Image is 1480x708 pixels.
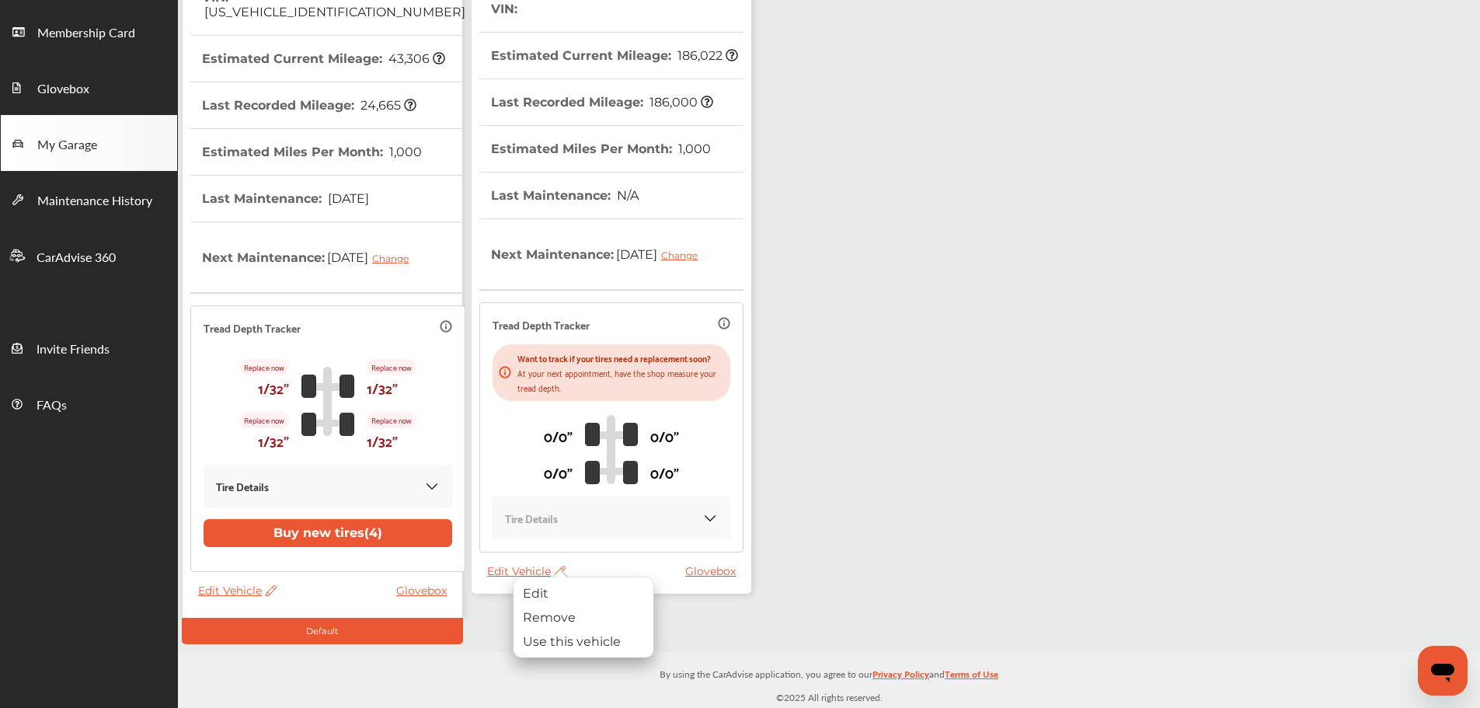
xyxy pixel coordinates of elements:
span: 186,022 [675,48,738,63]
div: © 2025 All rights reserved. [178,652,1480,708]
a: Glovebox [685,564,743,578]
a: Maintenance History [1,171,177,227]
p: 1/32" [367,428,398,452]
a: Membership Card [1,3,177,59]
p: 1/32" [258,375,289,399]
th: Last Maintenance : [202,176,369,221]
th: Last Maintenance : [491,173,639,218]
div: Change [661,249,705,261]
span: Membership Card [37,23,135,44]
span: 43,306 [386,51,445,66]
span: Glovebox [37,79,89,99]
div: Change [372,253,416,264]
a: Terms of Use [945,665,998,689]
p: Replace now [239,412,289,428]
p: At your next appointment, have the shop measure your tread depth. [517,365,724,395]
span: Edit Vehicle [487,564,566,578]
a: Glovebox [396,584,454,598]
th: Next Maintenance : [491,219,709,289]
img: tire_track_logo.b900bcbc.svg [585,414,638,484]
span: [DATE] [326,191,369,206]
p: 0/0" [650,460,679,484]
span: Maintenance History [37,191,152,211]
p: 0/0" [544,424,573,448]
div: Remove [514,605,653,630]
p: Tire Details [216,477,269,495]
th: Estimated Miles Per Month : [202,129,422,175]
th: Last Recorded Mileage : [202,82,416,128]
p: By using the CarAdvise application, you agree to our and [178,665,1480,682]
p: 1/32" [258,428,289,452]
span: [DATE] [325,238,420,277]
a: Glovebox [1,59,177,115]
div: Edit [514,581,653,605]
span: Invite Friends [37,340,110,360]
th: Next Maintenance : [202,222,420,292]
p: 0/0" [544,460,573,484]
div: Default [182,618,463,644]
span: FAQs [37,396,67,416]
img: KOKaJQAAAABJRU5ErkJggg== [702,511,718,526]
p: 1/32" [367,375,398,399]
p: Want to track if your tires need a replacement soon? [517,351,724,365]
th: Estimated Current Mileage : [491,33,738,78]
th: Estimated Miles Per Month : [491,126,711,172]
p: Tire Details [505,509,558,527]
span: 24,665 [358,98,416,113]
th: Last Recorded Mileage : [491,79,713,125]
img: KOKaJQAAAABJRU5ErkJggg== [424,479,440,494]
span: N/A [615,188,639,203]
a: My Garage [1,115,177,171]
span: My Garage [37,135,97,155]
span: 186,000 [647,95,713,110]
img: tire_track_logo.b900bcbc.svg [301,366,354,436]
span: [US_VEHICLE_IDENTIFICATION_NUMBER] [202,5,465,19]
a: Privacy Policy [872,665,929,689]
button: Buy new tires(4) [204,519,452,547]
p: 0/0" [650,424,679,448]
iframe: Button to launch messaging window [1418,646,1468,696]
span: 1,000 [387,145,422,159]
p: Replace now [239,359,289,375]
p: Tread Depth Tracker [204,319,301,337]
span: 1,000 [676,141,711,156]
p: Replace now [367,412,416,428]
span: CarAdvise 360 [37,248,116,268]
p: Tread Depth Tracker [493,316,590,333]
th: Estimated Current Mileage : [202,36,445,82]
div: Use this vehicle [514,630,653,654]
span: [DATE] [614,235,709,274]
span: Edit Vehicle [198,584,277,598]
p: Replace now [367,359,416,375]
